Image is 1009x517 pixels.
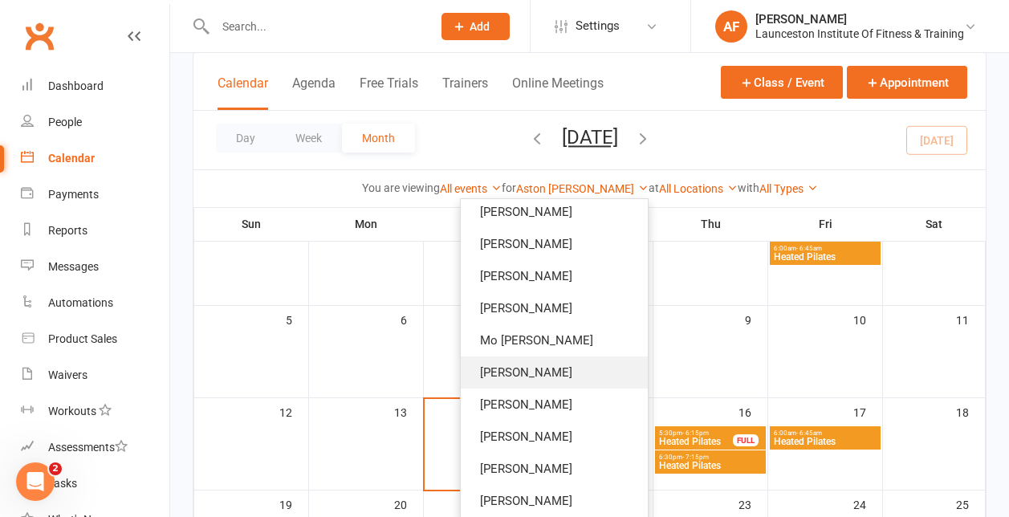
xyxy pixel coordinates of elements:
[883,207,986,241] th: Sat
[21,177,169,213] a: Payments
[721,66,843,99] button: Class / Event
[512,75,604,110] button: Online Meetings
[682,454,709,461] span: - 7:15pm
[715,10,747,43] div: AF
[48,332,117,345] div: Product Sales
[441,13,510,40] button: Add
[649,181,659,194] strong: at
[461,485,648,517] a: [PERSON_NAME]
[759,182,818,195] a: All Types
[48,224,87,237] div: Reports
[576,8,620,44] span: Settings
[773,252,877,262] span: Heated Pilates
[461,196,648,228] a: [PERSON_NAME]
[21,140,169,177] a: Calendar
[342,124,415,153] button: Month
[796,245,822,252] span: - 6:45am
[461,260,648,292] a: [PERSON_NAME]
[461,421,648,453] a: [PERSON_NAME]
[461,292,648,324] a: [PERSON_NAME]
[745,306,767,332] div: 9
[773,437,877,446] span: Heated Pilates
[853,491,882,517] div: 24
[48,405,96,417] div: Workouts
[48,260,99,273] div: Messages
[48,368,87,381] div: Waivers
[279,491,308,517] div: 19
[682,429,709,437] span: - 6:15pm
[362,181,440,194] strong: You are viewing
[218,75,268,110] button: Calendar
[733,434,759,446] div: FULL
[461,324,648,356] a: Mo [PERSON_NAME]
[658,461,763,470] span: Heated Pilates
[562,126,618,149] button: [DATE]
[394,491,423,517] div: 20
[659,182,738,195] a: All Locations
[658,437,734,446] span: Heated Pilates
[470,20,490,33] span: Add
[21,213,169,249] a: Reports
[48,296,113,309] div: Automations
[773,429,877,437] span: 6:00am
[461,228,648,260] a: [PERSON_NAME]
[738,491,767,517] div: 23
[755,26,964,41] div: Launceston Institute Of Fitness & Training
[48,79,104,92] div: Dashboard
[956,306,985,332] div: 11
[48,441,128,454] div: Assessments
[21,285,169,321] a: Automations
[853,398,882,425] div: 17
[461,453,648,485] a: [PERSON_NAME]
[49,462,62,475] span: 2
[738,398,767,425] div: 16
[461,389,648,421] a: [PERSON_NAME]
[21,357,169,393] a: Waivers
[292,75,336,110] button: Agenda
[19,16,59,56] a: Clubworx
[16,462,55,501] iframe: Intercom live chat
[853,306,882,332] div: 10
[738,181,759,194] strong: with
[48,188,99,201] div: Payments
[21,249,169,285] a: Messages
[194,207,309,241] th: Sun
[309,207,424,241] th: Mon
[653,207,768,241] th: Thu
[48,116,82,128] div: People
[21,68,169,104] a: Dashboard
[216,124,275,153] button: Day
[755,12,964,26] div: [PERSON_NAME]
[48,477,77,490] div: Tasks
[394,398,423,425] div: 13
[773,245,877,252] span: 6:00am
[21,104,169,140] a: People
[21,393,169,429] a: Workouts
[279,398,308,425] div: 12
[424,207,539,241] th: Tue
[275,124,342,153] button: Week
[360,75,418,110] button: Free Trials
[21,466,169,502] a: Tasks
[21,321,169,357] a: Product Sales
[461,356,648,389] a: [PERSON_NAME]
[956,491,985,517] div: 25
[401,306,423,332] div: 6
[502,181,516,194] strong: for
[442,75,488,110] button: Trainers
[658,454,763,461] span: 6:30pm
[48,152,95,165] div: Calendar
[440,182,502,195] a: All events
[796,429,822,437] span: - 6:45am
[847,66,967,99] button: Appointment
[210,15,421,38] input: Search...
[956,398,985,425] div: 18
[286,306,308,332] div: 5
[516,182,649,195] a: Aston [PERSON_NAME]
[21,429,169,466] a: Assessments
[768,207,883,241] th: Fri
[658,429,734,437] span: 5:30pm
